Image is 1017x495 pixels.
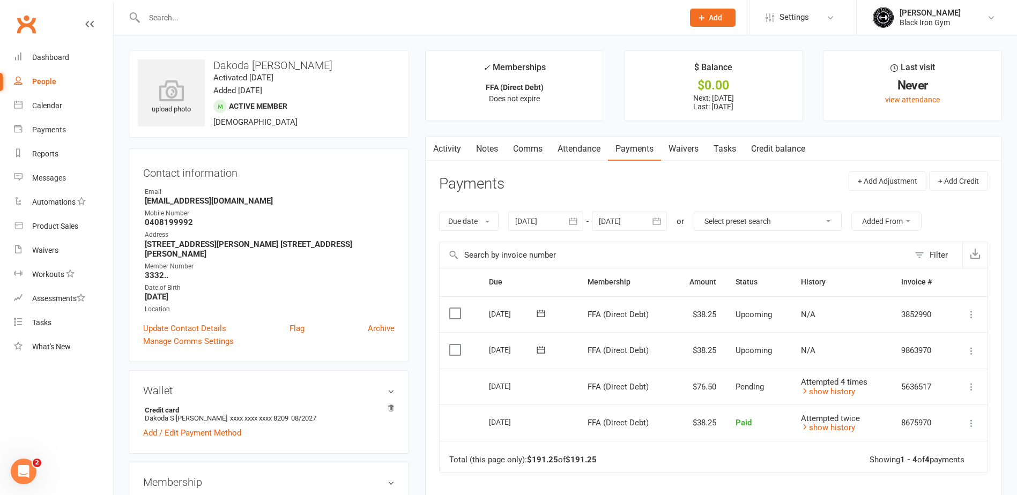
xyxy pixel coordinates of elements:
[892,296,950,333] td: 3852990
[145,217,395,227] strong: 0408199992
[588,418,649,427] span: FFA (Direct Debt)
[143,163,395,179] h3: Contact information
[289,322,305,335] a: Flag
[14,118,113,142] a: Payments
[677,215,684,228] div: or
[801,346,815,355] span: N/A
[736,310,772,319] span: Upcoming
[892,332,950,369] td: 9863970
[900,18,961,27] div: Black Iron Gym
[14,262,113,287] a: Workouts
[32,174,66,182] div: Messages
[440,242,909,268] input: Search by invoice number
[870,455,964,464] div: Showing of payments
[145,208,395,219] div: Mobile Number
[736,346,772,355] span: Upcoming
[672,332,726,369] td: $38.25
[892,404,950,441] td: 8675970
[143,385,395,396] h3: Wallet
[32,270,64,279] div: Workouts
[672,369,726,405] td: $76.50
[32,198,76,206] div: Automations
[929,171,988,191] button: + Add Credit
[14,142,113,166] a: Reports
[11,459,36,484] iframe: Intercom live chat
[483,63,490,73] i: ✓
[469,137,506,161] a: Notes
[138,59,400,71] h3: Dakoda [PERSON_NAME]
[32,294,85,303] div: Assessments
[588,310,649,319] span: FFA (Direct Debt)
[32,222,78,230] div: Product Sales
[489,341,538,358] div: [DATE]
[32,77,56,86] div: People
[486,83,544,92] strong: FFA (Direct Debt)
[736,382,764,392] span: Pending
[791,268,892,296] th: History
[14,70,113,94] a: People
[145,239,395,259] strong: [STREET_ADDRESS][PERSON_NAME] [STREET_ADDRESS][PERSON_NAME]
[801,387,855,396] a: show history
[143,476,395,488] h3: Membership
[925,455,930,464] strong: 4
[608,137,661,161] a: Payments
[14,311,113,335] a: Tasks
[892,268,950,296] th: Invoice #
[489,414,538,430] div: [DATE]
[709,13,722,22] span: Add
[726,268,791,296] th: Status
[801,414,860,423] span: Attempted twice
[489,305,538,322] div: [DATE]
[143,335,234,348] a: Manage Comms Settings
[143,404,395,424] li: Dakoda S [PERSON_NAME]
[32,246,58,254] div: Waivers
[14,335,113,359] a: What's New
[32,101,62,110] div: Calendar
[550,137,608,161] a: Attendance
[801,310,815,319] span: N/A
[32,125,66,134] div: Payments
[439,212,499,231] button: Due date
[14,166,113,190] a: Messages
[588,346,649,355] span: FFA (Direct Debt)
[900,455,917,464] strong: 1 - 4
[449,455,597,464] div: Total (this page only): of
[32,149,58,158] div: Reports
[145,304,395,314] div: Location
[833,80,992,91] div: Never
[706,137,744,161] a: Tasks
[32,342,71,351] div: What's New
[588,382,649,392] span: FFA (Direct Debt)
[672,404,726,441] td: $38.25
[33,459,41,467] span: 2
[230,414,288,422] span: xxxx xxxx xxxx 8209
[145,196,395,206] strong: [EMAIL_ADDRESS][DOMAIN_NAME]
[661,137,706,161] a: Waivers
[930,249,948,261] div: Filter
[229,102,287,110] span: Active member
[145,230,395,240] div: Address
[145,271,395,280] strong: 3332..
[14,94,113,118] a: Calendar
[368,322,395,335] a: Archive
[143,426,241,439] a: Add / Edit Payment Method
[489,94,540,103] span: Does not expire
[483,61,546,80] div: Memberships
[851,212,922,231] button: Added From
[506,137,550,161] a: Comms
[892,369,950,405] td: 5636517
[213,86,262,95] time: Added [DATE]
[32,53,69,62] div: Dashboard
[566,455,597,464] strong: $191.25
[909,242,962,268] button: Filter
[439,176,504,192] h3: Payments
[145,261,395,272] div: Member Number
[694,61,732,80] div: $ Balance
[801,423,855,432] a: show history
[672,296,726,333] td: $38.25
[14,238,113,262] a: Waivers
[14,46,113,70] a: Dashboard
[141,10,676,25] input: Search...
[578,268,672,296] th: Membership
[634,94,793,111] p: Next: [DATE] Last: [DATE]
